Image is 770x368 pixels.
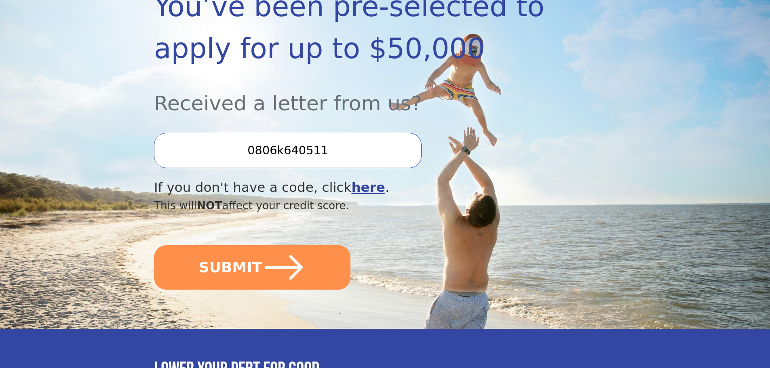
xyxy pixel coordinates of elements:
[154,198,547,214] div: This will affect your credit score.
[197,199,222,212] span: NOT
[351,180,385,195] a: here
[154,69,547,118] div: Received a letter from us?
[154,178,547,198] div: If you don't have a code, click .
[154,133,422,168] input: Enter your Offer Code:
[154,245,350,290] button: SUBMIT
